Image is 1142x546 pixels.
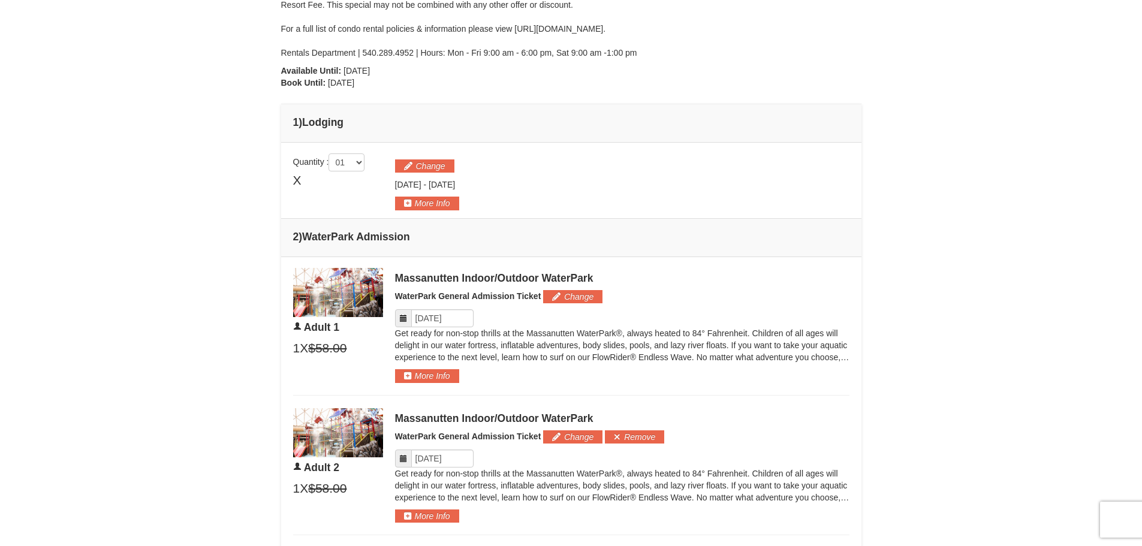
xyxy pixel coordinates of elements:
[395,432,541,441] span: WaterPark General Admission Ticket
[304,461,339,473] span: Adult 2
[299,231,302,243] span: )
[395,197,459,210] button: More Info
[395,272,849,284] div: Massanutten Indoor/Outdoor WaterPark
[543,290,602,303] button: Change
[293,231,849,243] h4: 2 WaterPark Admission
[429,180,455,189] span: [DATE]
[395,180,421,189] span: [DATE]
[423,180,426,189] span: -
[543,430,602,444] button: Change
[299,116,302,128] span: )
[395,159,454,173] button: Change
[293,157,365,167] span: Quantity :
[293,408,383,457] img: 6619917-1403-22d2226d.jpg
[308,339,346,357] span: $58.00
[395,467,849,503] p: Get ready for non-stop thrills at the Massanutten WaterPark®, always heated to 84° Fahrenheit. Ch...
[293,339,300,357] span: 1
[395,412,849,424] div: Massanutten Indoor/Outdoor WaterPark
[281,78,326,88] strong: Book Until:
[395,291,541,301] span: WaterPark General Admission Ticket
[328,78,354,88] span: [DATE]
[293,171,302,189] span: X
[293,268,383,317] img: 6619917-1403-22d2226d.jpg
[395,509,459,523] button: More Info
[300,479,308,497] span: X
[304,321,339,333] span: Adult 1
[395,327,849,363] p: Get ready for non-stop thrills at the Massanutten WaterPark®, always heated to 84° Fahrenheit. Ch...
[281,66,342,76] strong: Available Until:
[605,430,664,444] button: Remove
[293,479,300,497] span: 1
[308,479,346,497] span: $58.00
[293,116,849,128] h4: 1 Lodging
[300,339,308,357] span: X
[395,369,459,382] button: More Info
[343,66,370,76] span: [DATE]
